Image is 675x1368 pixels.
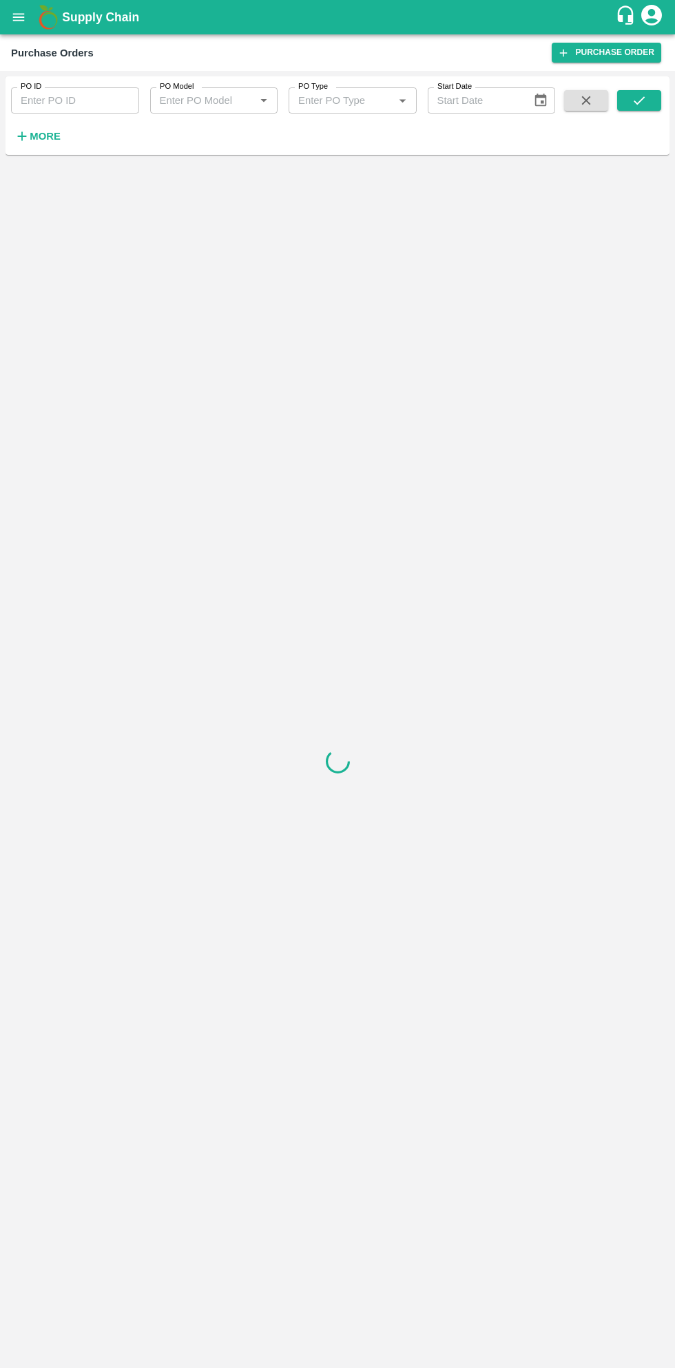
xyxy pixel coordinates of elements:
button: Choose date [528,87,554,114]
b: Supply Chain [62,10,139,24]
button: Open [393,92,411,109]
button: open drawer [3,1,34,33]
strong: More [30,131,61,142]
div: Purchase Orders [11,44,94,62]
label: PO Model [160,81,194,92]
input: Start Date [428,87,522,114]
input: Enter PO Model [154,92,251,109]
label: Start Date [437,81,472,92]
a: Purchase Order [552,43,661,63]
button: More [11,125,64,148]
input: Enter PO Type [293,92,390,109]
label: PO ID [21,81,41,92]
button: Open [255,92,273,109]
div: account of current user [639,3,664,32]
img: logo [34,3,62,31]
div: customer-support [615,5,639,30]
a: Supply Chain [62,8,615,27]
label: PO Type [298,81,328,92]
input: Enter PO ID [11,87,139,114]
